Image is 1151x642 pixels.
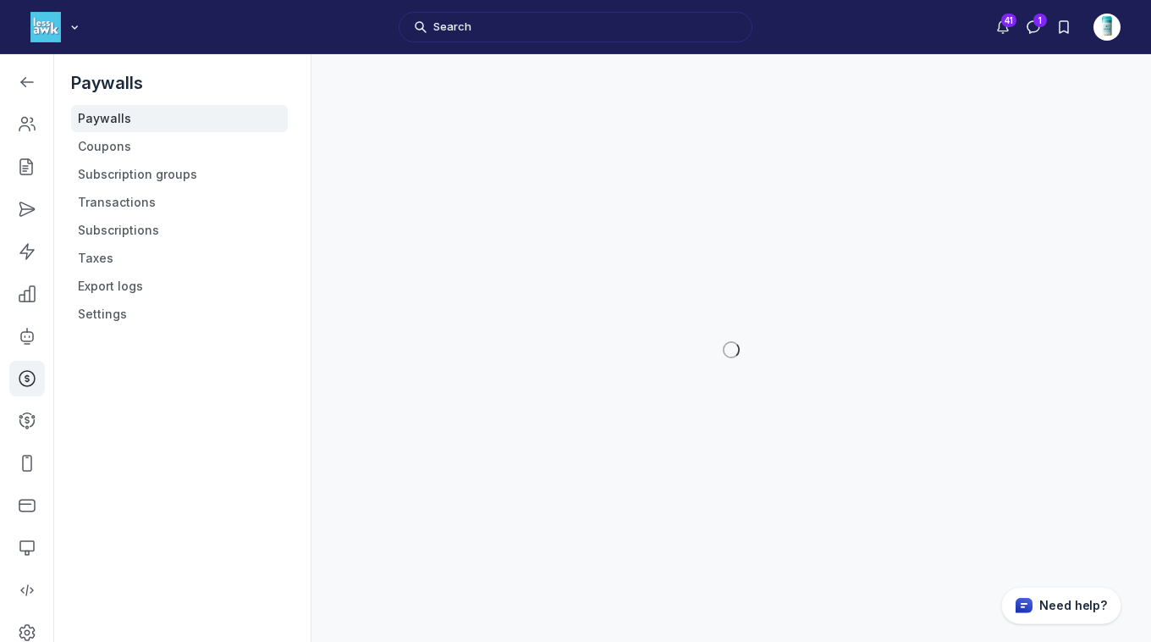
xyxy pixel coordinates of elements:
[30,12,61,42] img: Less Awkward Hub logo
[1039,597,1107,614] p: Need help?
[399,12,752,42] button: Search
[1001,587,1121,624] button: Circle support widget
[1093,14,1121,41] button: User menu options
[30,10,83,44] button: Less Awkward Hub logo
[1018,12,1049,42] button: Direct messages
[988,12,1018,42] button: Notifications
[1049,12,1079,42] button: Bookmarks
